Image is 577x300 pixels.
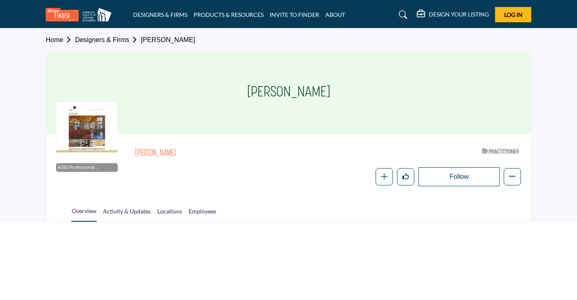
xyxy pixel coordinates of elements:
[429,11,489,18] h5: DESIGN YOUR LISTING
[504,11,523,18] span: Log In
[418,167,500,186] button: Follow
[482,146,519,156] img: ASID Qualified Practitioners
[397,168,414,185] button: Like
[103,207,151,221] a: Activity & Updates
[75,36,141,43] a: Designers & Firms
[135,148,362,159] h2: [PERSON_NAME]
[188,207,217,221] a: Employees
[247,52,330,134] h1: [PERSON_NAME]
[157,207,182,221] a: Locations
[46,36,75,43] a: Home
[270,11,319,18] a: INVITE TO FINDER
[141,36,195,43] a: [PERSON_NAME]
[495,7,531,22] button: Log In
[417,10,489,20] div: DESIGN YOUR LISTING
[133,11,187,18] a: DESIGNERS & FIRMS
[391,8,413,21] a: Search
[58,164,103,171] span: ASID Professional Practitioner
[194,11,264,18] a: PRODUCTS & RESOURCES
[504,168,521,185] button: More details
[71,206,97,222] a: Overview
[325,11,345,18] a: ABOUT
[46,8,116,21] img: site Logo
